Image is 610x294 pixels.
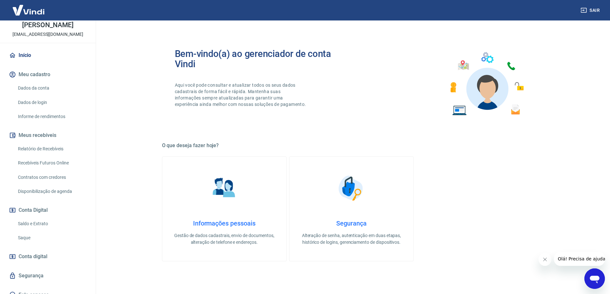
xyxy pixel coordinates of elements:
img: Segurança [335,172,367,204]
h4: Segurança [300,219,403,227]
button: Conta Digital [8,203,88,217]
a: SegurançaSegurançaAlteração de senha, autenticação em duas etapas, histórico de logins, gerenciam... [289,156,414,261]
span: Olá! Precisa de ajuda? [4,4,54,10]
p: Alteração de senha, autenticação em duas etapas, histórico de logins, gerenciamento de dispositivos. [300,232,403,246]
button: Meus recebíveis [8,128,88,142]
span: Conta digital [19,252,47,261]
p: [EMAIL_ADDRESS][DOMAIN_NAME] [12,31,83,38]
a: Disponibilização de agenda [15,185,88,198]
a: Contratos com credores [15,171,88,184]
a: Saldo e Extrato [15,217,88,230]
a: Dados da conta [15,82,88,95]
p: Gestão de dados cadastrais, envio de documentos, alteração de telefone e endereços. [173,232,276,246]
h4: Informações pessoais [173,219,276,227]
a: Conta digital [8,250,88,264]
h2: Bem-vindo(a) ao gerenciador de conta Vindi [175,49,352,69]
iframe: Fechar mensagem [539,253,551,266]
a: Dados de login [15,96,88,109]
iframe: Botão para abrir a janela de mensagens [584,268,605,289]
p: Aqui você pode consultar e atualizar todos os seus dados cadastrais de forma fácil e rápida. Mant... [175,82,307,107]
img: Vindi [8,0,49,20]
a: Informações pessoaisInformações pessoaisGestão de dados cadastrais, envio de documentos, alteraçã... [162,156,287,261]
img: Informações pessoais [208,172,240,204]
img: Imagem de um avatar masculino com diversos icones exemplificando as funcionalidades do gerenciado... [444,49,528,119]
a: Início [8,48,88,62]
a: Relatório de Recebíveis [15,142,88,155]
a: Segurança [8,269,88,283]
a: Saque [15,231,88,244]
h5: O que deseja fazer hoje? [162,142,541,149]
iframe: Mensagem da empresa [554,252,605,266]
button: Sair [579,4,602,16]
a: Recebíveis Futuros Online [15,156,88,170]
p: [PERSON_NAME] [22,22,73,28]
button: Meu cadastro [8,68,88,82]
a: Informe de rendimentos [15,110,88,123]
